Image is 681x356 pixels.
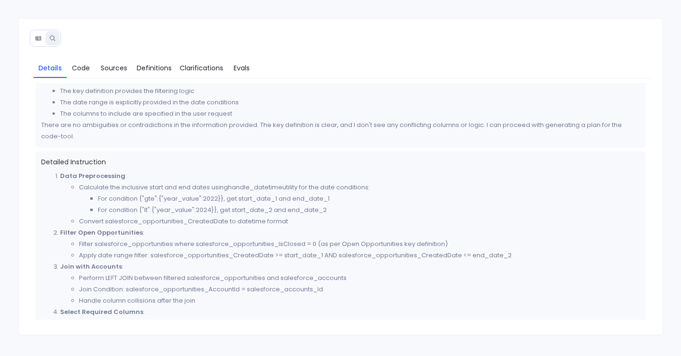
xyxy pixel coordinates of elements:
[137,63,172,73] span: Definitions
[60,228,143,237] strong: Filter Open Opportunities
[60,227,640,261] li: :
[79,250,640,261] li: Apply date range filter: salesforce_opportunities_CreatedDate >= start_date_1 AND salesforce_oppo...
[180,63,223,73] span: Clarifications
[38,63,62,73] span: Details
[41,157,640,167] span: Detailed Instruction
[72,63,90,73] span: Code
[60,108,640,119] li: The columns to include are specified in the user request
[234,63,250,73] span: Evals
[79,295,640,306] li: Handle column collisions after the join
[60,97,640,108] li: The date range is explicitly provided in the date conditions
[79,216,640,227] li: Convert salesforce_opportunities_CreatedDate to datetime format
[60,85,640,97] li: The key definition provides the filtering logic
[228,183,282,192] code: handle_datetime
[60,307,143,316] strong: Select Required Columns
[60,171,125,180] strong: Data Preprocessing
[98,204,640,216] li: For condition {"lt":{"year_value":2024}}, get start_date_2 and end_date_2
[79,238,640,250] li: Filter salesforce_opportunities where salesforce_opportunities_IsClosed = 0 (as per Open Opportun...
[60,262,122,271] strong: Join with Accounts
[60,170,640,227] li: :
[79,272,640,284] li: Perform LEFT JOIN between filtered salesforce_opportunities and salesforce_accounts
[79,182,640,216] li: Calculate the inclusive start and end dates using utility for the date conditions:
[41,119,640,142] p: There are no ambiguities or contradictions in the information provided. The key definition is cle...
[60,261,640,306] li: :
[98,193,640,204] li: For condition {"gte":{"year_value":2022}}, get start_date_1 and end_date_1
[79,284,640,295] li: Join Condition: salesforce_opportunities_AccountId = salesforce_accounts_Id
[101,63,127,73] span: Sources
